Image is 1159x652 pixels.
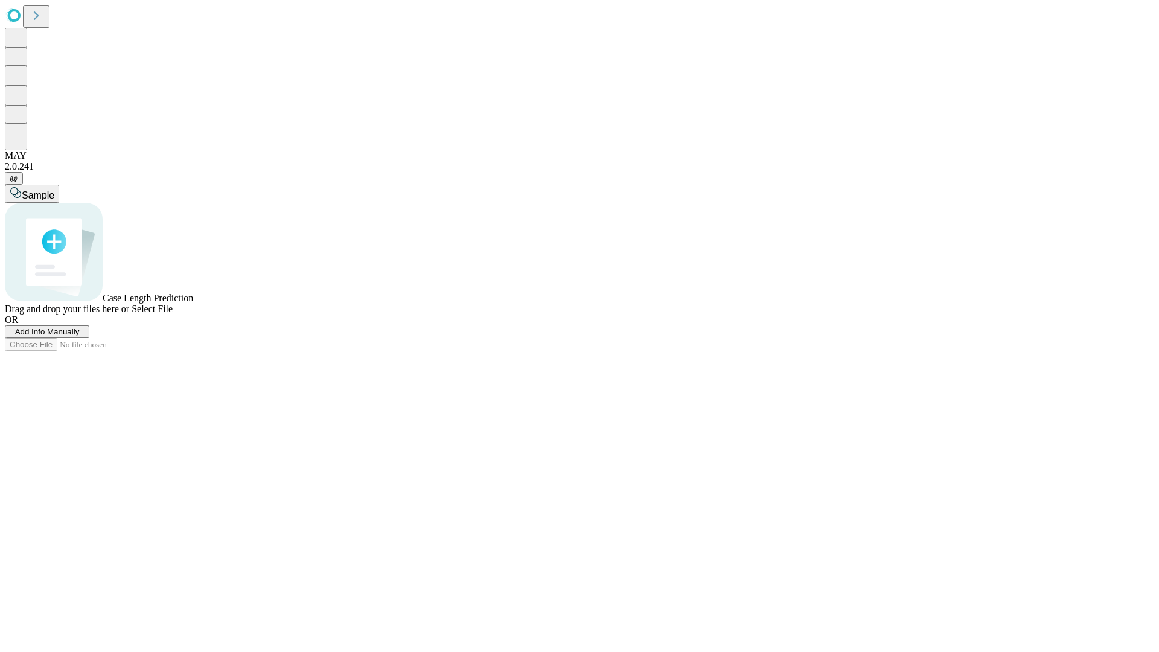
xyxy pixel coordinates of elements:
span: Drag and drop your files here or [5,304,129,314]
button: Sample [5,185,59,203]
span: @ [10,174,18,183]
span: Sample [22,190,54,200]
button: @ [5,172,23,185]
span: Case Length Prediction [103,293,193,303]
span: OR [5,315,18,325]
button: Add Info Manually [5,325,89,338]
span: Select File [132,304,173,314]
div: MAY [5,150,1154,161]
span: Add Info Manually [15,327,80,336]
div: 2.0.241 [5,161,1154,172]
